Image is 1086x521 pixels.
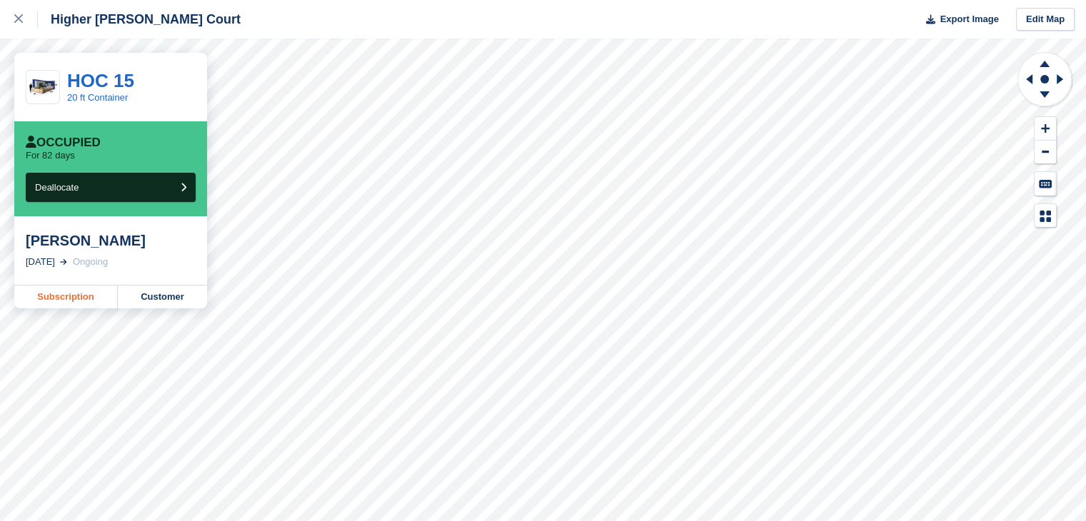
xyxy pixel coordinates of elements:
div: Ongoing [73,255,108,269]
div: [DATE] [26,255,55,269]
button: Zoom Out [1035,141,1056,164]
div: [PERSON_NAME] [26,232,196,249]
img: 20-ft-container%20(49).jpg [26,75,59,100]
a: Customer [118,285,207,308]
a: HOC 15 [67,70,134,91]
button: Zoom In [1035,117,1056,141]
button: Export Image [917,8,999,31]
div: Higher [PERSON_NAME] Court [38,11,241,28]
div: Occupied [26,136,101,150]
p: For 82 days [26,150,75,161]
button: Deallocate [26,173,196,202]
button: Keyboard Shortcuts [1035,172,1056,196]
a: Subscription [14,285,118,308]
img: arrow-right-light-icn-cde0832a797a2874e46488d9cf13f60e5c3a73dbe684e267c42b8395dfbc2abf.svg [60,259,67,265]
span: Deallocate [35,182,79,193]
span: Export Image [940,12,998,26]
a: Edit Map [1016,8,1075,31]
button: Map Legend [1035,204,1056,228]
a: 20 ft Container [67,92,128,103]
